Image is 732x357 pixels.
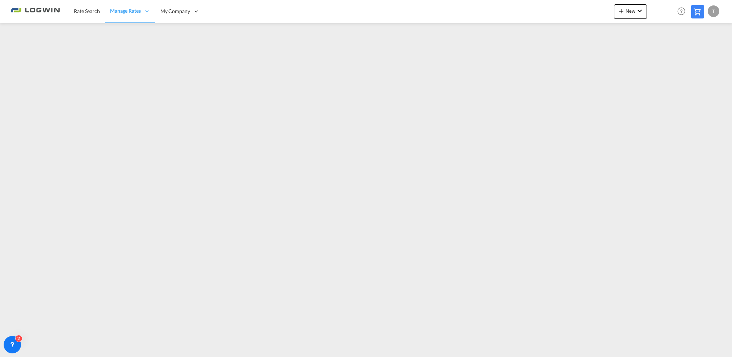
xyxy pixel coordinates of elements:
[110,7,141,14] span: Manage Rates
[675,5,687,17] span: Help
[614,4,647,19] button: icon-plus 400-fgNewicon-chevron-down
[11,3,60,20] img: 2761ae10d95411efa20a1f5e0282d2d7.png
[160,8,190,15] span: My Company
[74,8,100,14] span: Rate Search
[617,8,644,14] span: New
[635,7,644,15] md-icon: icon-chevron-down
[675,5,691,18] div: Help
[617,7,626,15] md-icon: icon-plus 400-fg
[708,5,719,17] div: T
